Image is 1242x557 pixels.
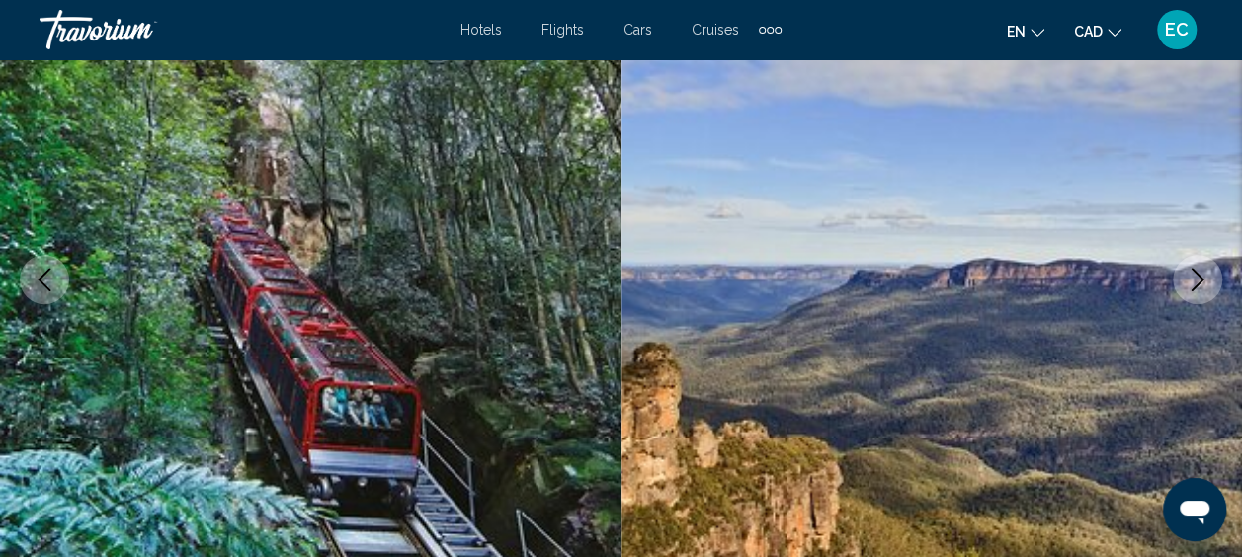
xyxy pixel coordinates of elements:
[1074,24,1103,40] span: CAD
[1074,17,1121,45] button: Change currency
[20,255,69,304] button: Previous image
[1173,255,1222,304] button: Next image
[1151,9,1202,50] button: User Menu
[460,22,502,38] a: Hotels
[541,22,584,38] a: Flights
[1165,20,1189,40] span: EC
[1007,17,1044,45] button: Change language
[692,22,739,38] a: Cruises
[759,14,782,45] button: Extra navigation items
[1007,24,1026,40] span: en
[623,22,652,38] a: Cars
[40,10,441,49] a: Travorium
[1163,478,1226,541] iframe: Button to launch messaging window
